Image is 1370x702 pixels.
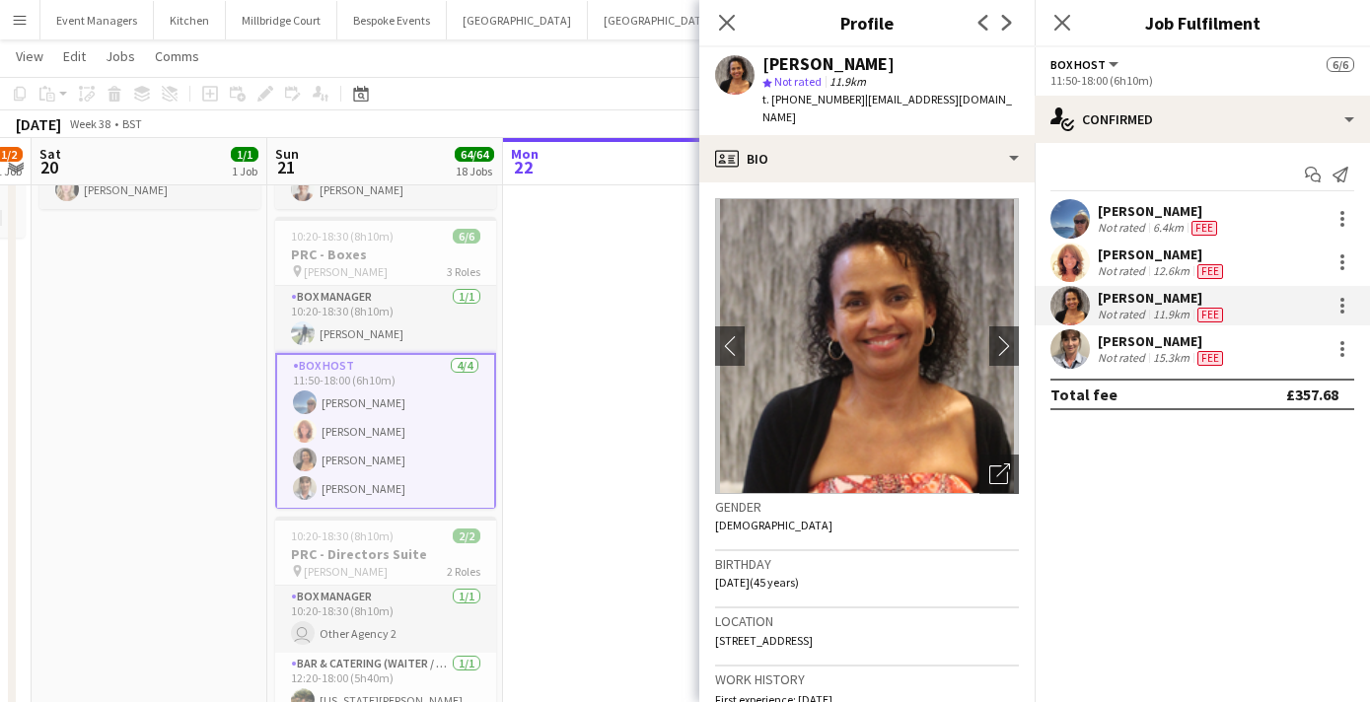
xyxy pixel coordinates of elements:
div: 15.3km [1149,350,1193,366]
div: £357.68 [1286,385,1338,404]
span: Fee [1197,351,1223,366]
span: 2/2 [453,528,480,543]
div: Not rated [1098,307,1149,322]
div: 6.4km [1149,220,1188,236]
span: 3 Roles [447,264,480,279]
span: 10:20-18:30 (8h10m) [291,528,394,543]
app-job-card: 10:20-18:30 (8h10m)6/6PRC - Boxes [PERSON_NAME]3 RolesBox Manager1/110:20-18:30 (8h10m)[PERSON_NA... [275,217,496,509]
span: Sun [275,145,299,163]
div: [PERSON_NAME] [1098,246,1227,263]
div: 18 Jobs [456,164,493,178]
div: Confirmed [1035,96,1370,143]
span: Fee [1191,221,1217,236]
div: 11.9km [1149,307,1193,322]
span: 10:20-18:30 (8h10m) [291,229,394,244]
h3: Location [715,612,1019,630]
span: 20 [36,156,61,178]
span: [DEMOGRAPHIC_DATA] [715,518,832,532]
app-card-role: Box Manager1/110:20-18:30 (8h10m) Other Agency 2 [275,586,496,653]
div: [PERSON_NAME] [762,55,895,73]
div: Crew has different fees then in role [1188,220,1221,236]
h3: PRC - Boxes [275,246,496,263]
span: 64/64 [455,147,494,162]
a: Jobs [98,43,143,69]
span: Sat [39,145,61,163]
div: Crew has different fees then in role [1193,263,1227,279]
span: Not rated [774,74,822,89]
div: 11:50-18:00 (6h10m) [1050,73,1354,88]
span: Edit [63,47,86,65]
span: [DATE] (45 years) [715,575,799,590]
div: Not rated [1098,350,1149,366]
span: [STREET_ADDRESS] [715,633,813,648]
span: 22 [508,156,539,178]
span: Mon [511,145,539,163]
button: Event Managers [40,1,154,39]
span: Comms [155,47,199,65]
span: View [16,47,43,65]
button: Box Host [1050,57,1121,72]
div: Crew has different fees then in role [1193,350,1227,366]
span: Box Host [1050,57,1106,72]
span: t. [PHONE_NUMBER] [762,92,865,106]
h3: Gender [715,498,1019,516]
span: Week 38 [65,116,114,131]
img: Crew avatar or photo [715,198,1019,494]
div: Bio [699,135,1035,182]
app-card-role: Box Host4/411:50-18:00 (6h10m)[PERSON_NAME][PERSON_NAME][PERSON_NAME][PERSON_NAME] [275,353,496,510]
button: [GEOGRAPHIC_DATA] [447,1,588,39]
span: | [EMAIL_ADDRESS][DOMAIN_NAME] [762,92,1012,124]
span: 6/6 [453,229,480,244]
span: Fee [1197,308,1223,322]
div: BST [122,116,142,131]
span: Fee [1197,264,1223,279]
span: [PERSON_NAME] [304,564,388,579]
h3: Job Fulfilment [1035,10,1370,35]
div: [PERSON_NAME] [1098,202,1221,220]
span: [PERSON_NAME] [304,264,388,279]
span: 11.9km [826,74,870,89]
div: 1 Job [232,164,257,178]
div: 12.6km [1149,263,1193,279]
span: Jobs [106,47,135,65]
span: 1/1 [231,147,258,162]
div: Crew has different fees then in role [1193,307,1227,322]
h3: Profile [699,10,1035,35]
h3: Work history [715,670,1019,688]
button: [GEOGRAPHIC_DATA] [588,1,729,39]
h3: PRC - Directors Suite [275,545,496,563]
div: Not rated [1098,220,1149,236]
h3: Birthday [715,555,1019,573]
span: 2 Roles [447,564,480,579]
div: [DATE] [16,114,61,134]
button: Millbridge Court [226,1,337,39]
button: Kitchen [154,1,226,39]
a: Comms [147,43,207,69]
a: View [8,43,51,69]
span: 21 [272,156,299,178]
div: [PERSON_NAME] [1098,289,1227,307]
div: [PERSON_NAME] [1098,332,1227,350]
div: Open photos pop-in [979,455,1019,494]
button: Bespoke Events [337,1,447,39]
span: 6/6 [1327,57,1354,72]
app-card-role: Box Manager1/110:20-18:30 (8h10m)[PERSON_NAME] [275,286,496,353]
a: Edit [55,43,94,69]
div: Total fee [1050,385,1118,404]
div: Not rated [1098,263,1149,279]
